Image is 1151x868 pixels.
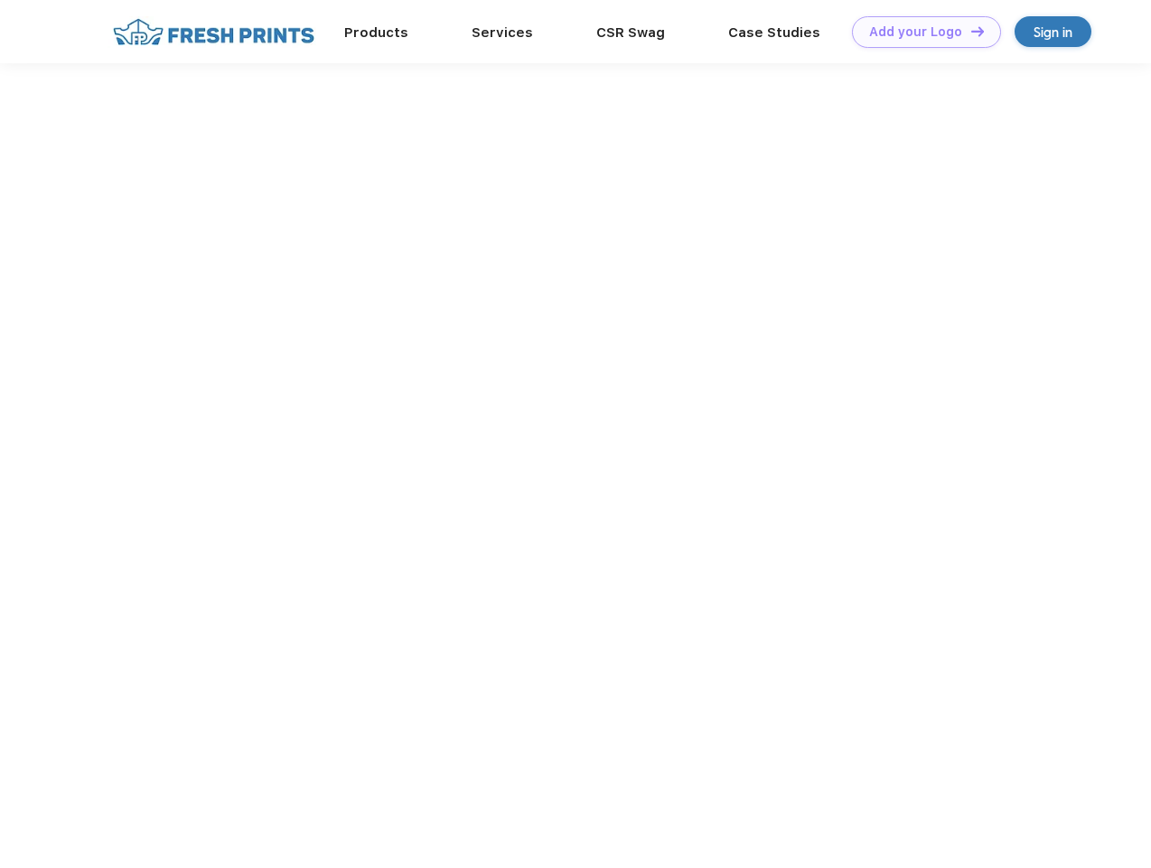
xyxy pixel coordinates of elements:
a: Services [472,24,533,41]
a: Sign in [1015,16,1091,47]
img: DT [971,26,984,36]
a: CSR Swag [596,24,665,41]
div: Sign in [1034,22,1072,42]
div: Add your Logo [869,24,962,40]
img: fo%20logo%202.webp [108,16,320,48]
a: Products [344,24,408,41]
